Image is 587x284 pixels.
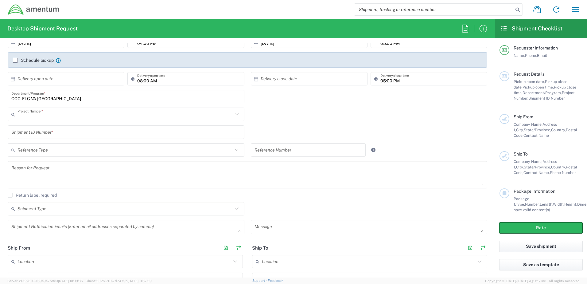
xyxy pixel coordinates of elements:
[514,79,545,84] span: Pickup open date,
[514,159,542,164] span: Company Name,
[7,279,83,283] span: Server: 2025.21.0-769a9a7b8c3
[514,72,545,77] span: Request Details
[7,25,78,32] h2: Desktop Shipment Request
[551,128,566,132] span: Country,
[523,170,550,175] span: Contact Name,
[499,241,583,252] button: Save shipment
[485,278,580,284] span: Copyright © [DATE]-[DATE] Agistix Inc., All Rights Reserved
[252,279,268,282] a: Support
[516,128,524,132] span: City,
[252,245,268,251] h2: Ship To
[514,114,533,119] span: Ship From
[514,53,525,58] span: Name,
[58,279,83,283] span: [DATE] 10:09:35
[564,202,577,207] span: Height,
[525,202,540,207] span: Number,
[537,53,547,58] span: Email
[268,279,283,282] a: Feedback
[514,152,528,156] span: Ship To
[551,165,566,169] span: Country,
[516,202,525,207] span: Type,
[540,202,553,207] span: Length,
[499,222,583,234] button: Rate
[523,85,554,89] span: Pickup open time,
[514,122,542,127] span: Company Name,
[528,96,565,101] span: Shipment ID Number
[514,196,529,207] span: Package 1:
[514,189,555,194] span: Package Information
[7,4,60,15] img: dyncorp
[514,45,558,50] span: Requester Information
[553,202,564,207] span: Width,
[8,245,30,251] h2: Ship From
[524,165,551,169] span: State/Province,
[524,128,551,132] span: State/Province,
[354,4,513,15] input: Shipment, tracking or reference number
[525,53,537,58] span: Phone,
[523,133,549,138] span: Contact Name
[550,170,576,175] span: Phone Number
[499,259,583,270] button: Save as template
[369,146,378,154] a: Add Reference
[8,193,57,198] label: Return label required
[128,279,152,283] span: [DATE] 11:37:29
[13,58,54,63] label: Schedule pickup
[516,165,524,169] span: City,
[523,90,562,95] span: Department/Program,
[86,279,152,283] span: Client: 2025.21.0-7d7479b
[500,25,562,32] h2: Shipment Checklist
